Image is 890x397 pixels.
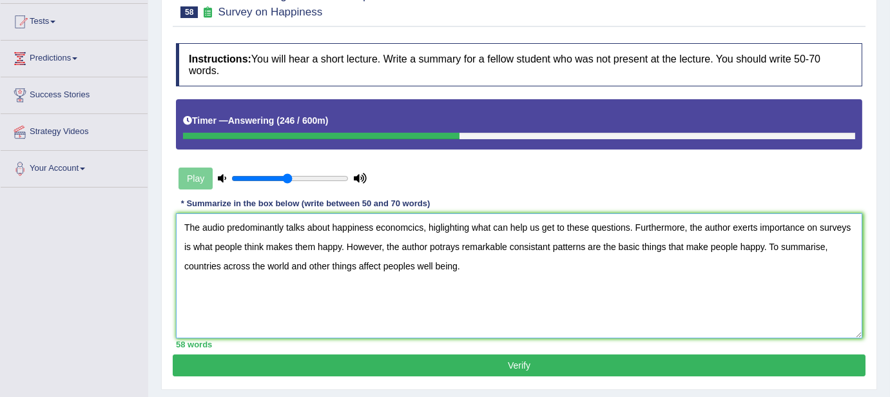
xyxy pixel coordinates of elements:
b: 246 / 600m [280,115,325,126]
b: ) [325,115,329,126]
a: Success Stories [1,77,148,110]
a: Predictions [1,41,148,73]
a: Strategy Videos [1,114,148,146]
small: Survey on Happiness [218,6,323,18]
span: 58 [180,6,198,18]
a: Your Account [1,151,148,183]
h5: Timer — [183,116,328,126]
b: Answering [228,115,275,126]
button: Verify [173,354,866,376]
a: Tests [1,4,148,36]
div: 58 words [176,338,862,351]
h4: You will hear a short lecture. Write a summary for a fellow student who was not present at the le... [176,43,862,86]
b: Instructions: [189,53,251,64]
div: * Summarize in the box below (write between 50 and 70 words) [176,198,435,210]
small: Exam occurring question [201,6,215,19]
b: ( [276,115,280,126]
